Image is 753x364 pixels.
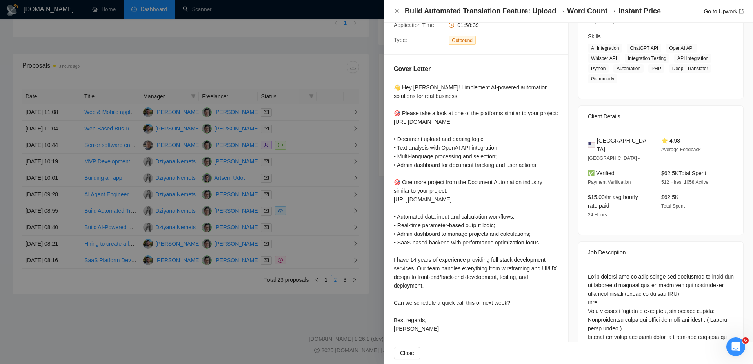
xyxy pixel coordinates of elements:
[588,54,620,63] span: Whisper API
[394,64,431,74] h5: Cover Letter
[394,22,436,28] span: Application Time:
[739,9,744,14] span: export
[625,54,669,63] span: Integration Testing
[613,64,644,73] span: Automation
[661,138,680,144] span: ⭐ 4.98
[588,156,640,161] span: [GEOGRAPHIC_DATA] -
[661,147,701,152] span: Average Feedback
[648,64,664,73] span: PHP
[588,242,734,263] div: Job Description
[394,83,559,333] div: 👋 Hey [PERSON_NAME]! I implement AI-powered automation solutions for real business. 🎯 Please take...
[588,179,631,185] span: Payment Verification
[666,44,697,53] span: OpenAI API
[405,6,661,16] h4: Build Automated Translation Feature: Upload → Word Count → Instant Price
[661,194,678,200] span: $62.5K
[661,170,706,176] span: $62.5K Total Spent
[400,349,414,357] span: Close
[704,8,744,14] a: Go to Upworkexport
[449,36,476,45] span: Outbound
[588,44,622,53] span: AI Integration
[726,337,745,356] iframe: Intercom live chat
[661,203,685,209] span: Total Spent
[588,74,617,83] span: Grammarly
[588,141,595,149] img: 🇺🇸
[588,64,609,73] span: Python
[588,194,638,209] span: $15.00/hr avg hourly rate paid
[394,8,400,14] button: Close
[627,44,661,53] span: ChatGPT API
[457,22,479,28] span: 01:58:39
[588,170,615,176] span: ✅ Verified
[588,33,601,40] span: Skills
[394,37,407,43] span: Type:
[669,64,711,73] span: DeepL Translator
[394,8,400,14] span: close
[394,347,420,359] button: Close
[597,136,649,154] span: [GEOGRAPHIC_DATA]
[588,106,734,127] div: Client Details
[674,54,711,63] span: API Integration
[588,212,607,217] span: 24 Hours
[661,179,708,185] span: 512 Hires, 1058 Active
[449,22,454,28] span: clock-circle
[742,337,749,344] span: 6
